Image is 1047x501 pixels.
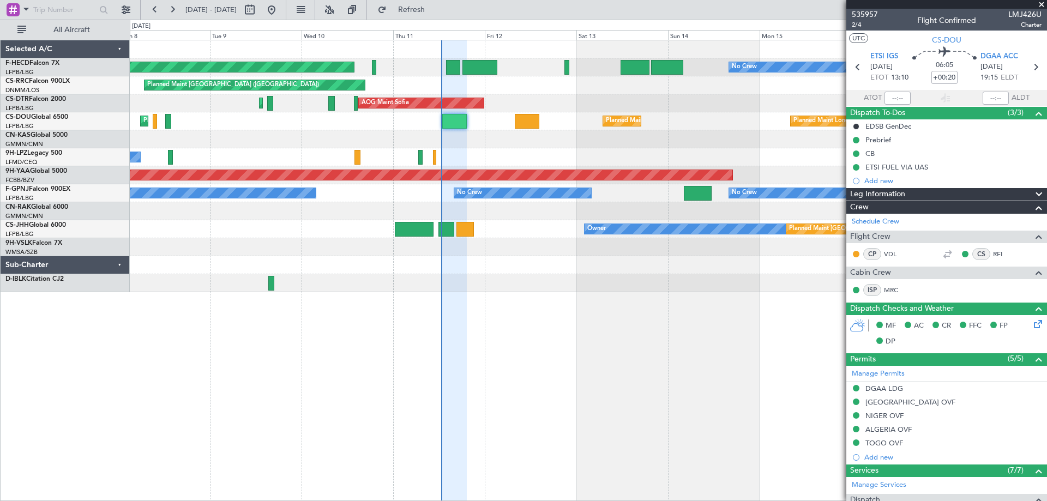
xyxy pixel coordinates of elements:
[1008,353,1024,364] span: (5/5)
[5,194,34,202] a: LFPB/LBG
[5,96,29,102] span: CS-DTR
[457,185,482,201] div: No Crew
[865,397,955,407] div: [GEOGRAPHIC_DATA] OVF
[850,464,878,477] span: Services
[980,62,1003,73] span: [DATE]
[870,51,898,62] span: ETSI IGS
[5,114,31,120] span: CS-DOU
[863,284,881,296] div: ISP
[5,132,31,138] span: CN-KAS
[5,150,27,156] span: 9H-LPZ
[147,77,319,93] div: Planned Maint [GEOGRAPHIC_DATA] ([GEOGRAPHIC_DATA])
[865,162,928,172] div: ETSI FUEL VIA UAS
[852,9,878,20] span: 535957
[5,276,64,282] a: D-IBLKCitation CJ2
[852,20,878,29] span: 2/4
[485,30,576,40] div: Fri 12
[870,73,888,83] span: ETOT
[5,222,66,228] a: CS-JHHGlobal 6000
[936,60,953,71] span: 06:05
[12,21,118,39] button: All Aircraft
[5,114,68,120] a: CS-DOUGlobal 6500
[980,73,998,83] span: 19:15
[5,158,37,166] a: LFMD/CEQ
[789,221,961,237] div: Planned Maint [GEOGRAPHIC_DATA] ([GEOGRAPHIC_DATA])
[5,222,29,228] span: CS-JHH
[5,140,43,148] a: GMMN/CMN
[852,480,906,491] a: Manage Services
[732,59,757,75] div: No Crew
[865,149,875,158] div: CB
[850,188,905,201] span: Leg Information
[760,30,851,40] div: Mon 15
[587,221,606,237] div: Owner
[5,96,66,102] a: CS-DTRFalcon 2000
[5,168,67,174] a: 9H-YAAGlobal 5000
[5,176,34,184] a: FCBB/BZV
[850,353,876,366] span: Permits
[393,30,485,40] div: Thu 11
[884,249,908,259] a: VDL
[5,204,31,210] span: CN-RAK
[5,60,59,67] a: F-HECDFalcon 7X
[143,113,315,129] div: Planned Maint [GEOGRAPHIC_DATA] ([GEOGRAPHIC_DATA])
[850,107,905,119] span: Dispatch To-Dos
[262,95,389,111] div: Planned Maint Mugla ([GEOGRAPHIC_DATA])
[5,78,70,84] a: CS-RRCFalcon 900LX
[606,113,778,129] div: Planned Maint [GEOGRAPHIC_DATA] ([GEOGRAPHIC_DATA])
[864,176,1042,185] div: Add new
[668,30,760,40] div: Sun 14
[5,60,29,67] span: F-HECD
[5,150,62,156] a: 9H-LPZLegacy 500
[132,22,151,31] div: [DATE]
[576,30,668,40] div: Sat 13
[5,186,70,192] a: F-GPNJFalcon 900EX
[5,212,43,220] a: GMMN/CMN
[5,204,68,210] a: CN-RAKGlobal 6000
[33,2,96,18] input: Trip Number
[942,321,951,331] span: CR
[5,168,30,174] span: 9H-YAA
[852,216,899,227] a: Schedule Crew
[864,452,1042,462] div: Add new
[980,51,1018,62] span: DGAA ACC
[884,92,911,105] input: --:--
[932,34,961,46] span: CS-DOU
[210,30,302,40] div: Tue 9
[850,201,869,214] span: Crew
[5,78,29,84] span: CS-RRC
[362,95,409,111] div: AOG Maint Sofia
[302,30,393,40] div: Wed 10
[850,267,891,279] span: Cabin Crew
[865,135,891,144] div: Prebrief
[5,122,34,130] a: LFPB/LBG
[852,369,905,379] a: Manage Permits
[732,185,757,201] div: No Crew
[969,321,982,331] span: FFC
[886,321,896,331] span: MF
[884,285,908,295] a: MRC
[118,30,209,40] div: Mon 8
[914,321,924,331] span: AC
[1008,20,1042,29] span: Charter
[865,425,912,434] div: ALGERIA OVF
[5,186,29,192] span: F-GPNJ
[917,15,976,26] div: Flight Confirmed
[864,93,882,104] span: ATOT
[886,336,895,347] span: DP
[5,104,34,112] a: LFPB/LBG
[28,26,115,34] span: All Aircraft
[1001,73,1018,83] span: ELDT
[5,86,39,94] a: DNMM/LOS
[1008,464,1024,476] span: (7/7)
[1008,107,1024,118] span: (3/3)
[993,249,1018,259] a: RFI
[5,248,38,256] a: WMSA/SZB
[5,230,34,238] a: LFPB/LBG
[5,276,26,282] span: D-IBLK
[865,438,903,448] div: TOGO OVF
[185,5,237,15] span: [DATE] - [DATE]
[5,240,62,246] a: 9H-VSLKFalcon 7X
[850,303,954,315] span: Dispatch Checks and Weather
[865,411,904,420] div: NIGER OVF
